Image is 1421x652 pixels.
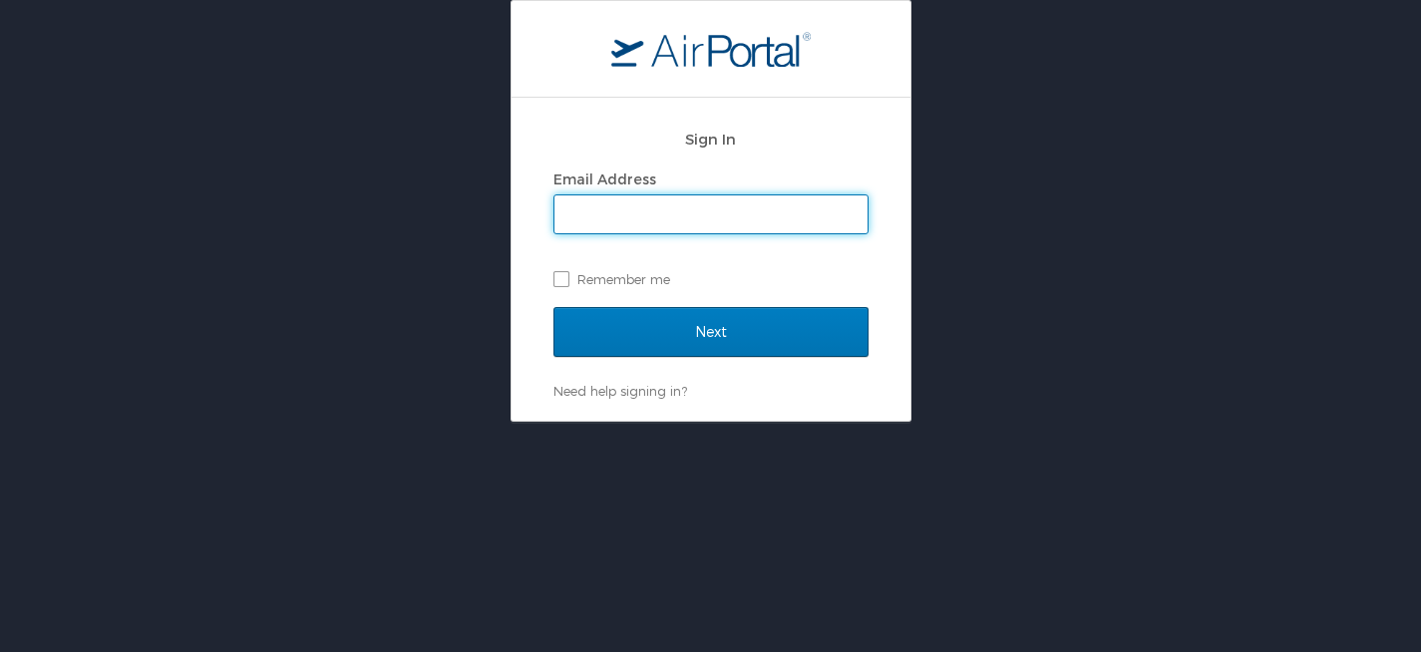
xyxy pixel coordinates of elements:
[553,307,869,357] input: Next
[553,383,687,399] a: Need help signing in?
[553,128,869,151] h2: Sign In
[553,170,656,187] label: Email Address
[553,264,869,294] label: Remember me
[611,31,811,67] img: logo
